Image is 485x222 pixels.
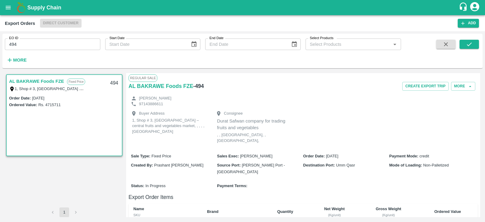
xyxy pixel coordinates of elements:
[109,36,125,41] label: Start Date
[59,207,69,217] button: page 1
[205,39,286,50] input: End Date
[423,163,449,167] span: Non-Palletized
[129,74,157,82] span: Regular Sale
[9,77,64,85] a: AL BAKRAWE Foods FZE
[154,163,204,167] span: Prashant [PERSON_NAME]
[420,154,429,158] span: credit
[451,82,475,91] button: More
[5,55,28,65] button: More
[324,207,345,211] b: Net Weight
[217,163,241,167] b: Source Port :
[9,36,18,41] label: EO ID
[139,111,165,116] p: Buyer Address
[307,40,389,48] input: Select Products
[13,58,27,62] strong: More
[277,209,293,214] b: Quantity
[129,193,478,201] h6: Export Order Items
[289,39,300,50] button: Choose date
[9,96,31,100] label: Order Date :
[47,207,82,217] nav: pagination navigation
[376,207,401,211] b: Gross Weight
[27,3,459,12] a: Supply Chain
[217,183,247,188] b: Payment Terms :
[27,5,61,11] b: Supply Chain
[389,154,418,158] b: Payment Mode :
[310,36,333,41] label: Select Products
[303,154,325,158] b: Order Date :
[217,154,239,158] b: Sales Exec :
[188,39,200,50] button: Choose date
[458,19,479,28] button: Add
[224,111,243,116] p: Consignee
[9,103,37,107] label: Ordered Value:
[105,39,186,50] input: Start Date
[391,40,399,48] button: Open
[133,207,144,211] b: Name
[217,132,290,143] p: , , [GEOGRAPHIC_DATA], , [GEOGRAPHIC_DATA],
[15,86,197,91] label: 1, Shop # 3, [GEOGRAPHIC_DATA] – central fruits and vegetables market, , , , , [GEOGRAPHIC_DATA]
[469,1,480,14] div: account of current user
[314,212,355,218] div: (Kg/unit)
[131,154,150,158] b: Sale Type :
[32,96,45,100] label: [DATE]
[5,19,35,27] div: Export Orders
[389,163,422,167] b: Mode of Loading :
[129,82,193,90] a: AL BAKRAWE Foods FZE
[139,96,172,101] p: [PERSON_NAME]
[434,209,461,214] b: Ordered Value
[207,209,219,214] b: Brand
[38,103,61,107] label: Rs. 4715711
[240,154,273,158] span: [PERSON_NAME]
[1,1,15,15] button: open drawer
[139,101,163,107] p: 97143886611
[15,2,27,14] img: logo
[193,82,204,90] h6: - 494
[131,183,144,188] b: Status :
[303,163,335,167] b: Destination Port :
[217,118,290,131] p: Durat Safwan company for trading fruits and vegetables
[67,79,85,85] p: Fixed Price
[209,36,223,41] label: End Date
[145,183,166,188] span: In Progress
[402,82,448,91] button: Create Export Trip
[217,163,285,174] span: [PERSON_NAME] Port - [GEOGRAPHIC_DATA]
[106,76,122,90] div: 494
[459,2,469,13] div: customer-support
[132,118,205,135] p: 1, Shop # 3, [GEOGRAPHIC_DATA] – central fruits and vegetables market, , , , , [GEOGRAPHIC_DATA]
[5,39,100,50] input: Enter EO ID
[152,154,171,158] span: Fixed Price
[326,154,338,158] span: [DATE]
[364,212,413,218] div: (Kg/unit)
[133,212,197,218] div: SKU
[131,163,153,167] b: Created By :
[336,163,355,167] span: Umm Qasr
